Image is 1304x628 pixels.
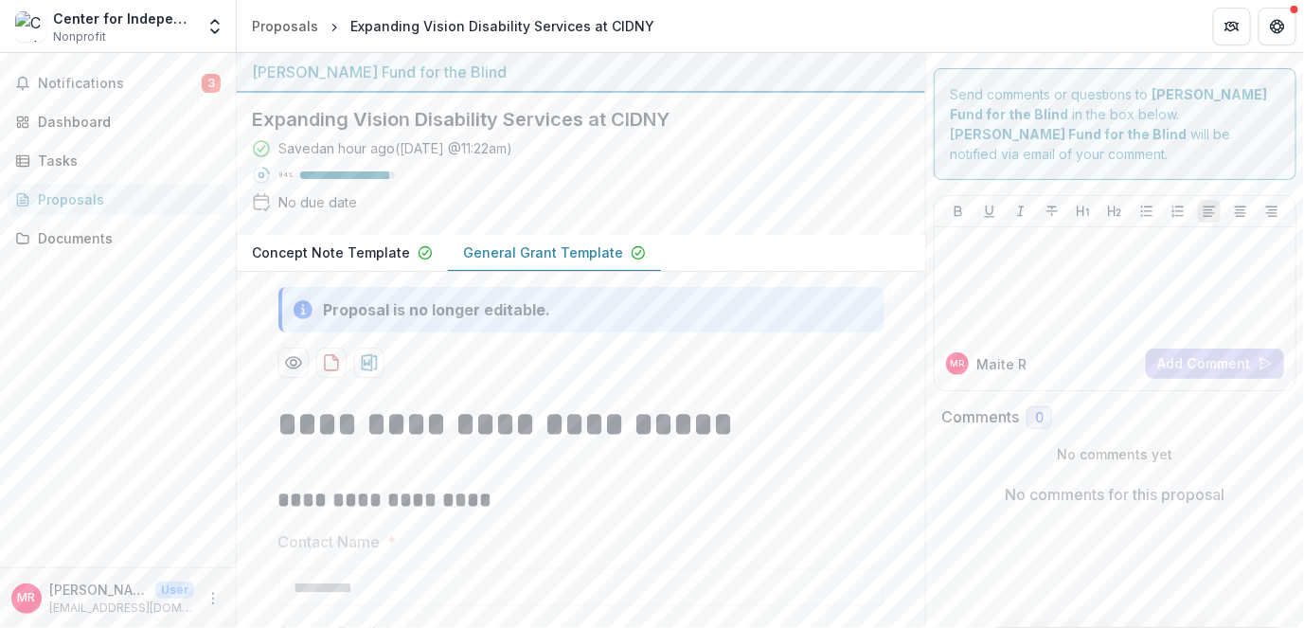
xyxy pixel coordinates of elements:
[278,169,293,182] p: 94 %
[53,28,106,45] span: Nonprofit
[38,112,213,132] div: Dashboard
[976,354,1027,374] p: Maite R
[38,228,213,248] div: Documents
[1041,200,1063,223] button: Strike
[1213,8,1251,45] button: Partners
[1009,200,1032,223] button: Italicize
[49,580,148,600] p: [PERSON_NAME]
[324,298,551,321] div: Proposal is no longer editable.
[53,9,194,28] div: Center for Independence of the Disabled, [US_STATE]
[252,108,880,131] h2: Expanding Vision Disability Services at CIDNY
[202,8,228,45] button: Open entity switcher
[252,61,910,83] div: [PERSON_NAME] Fund for the Blind
[316,348,347,378] button: download-proposal
[950,126,1187,142] strong: [PERSON_NAME] Fund for the Blind
[1167,200,1189,223] button: Ordered List
[155,582,194,599] p: User
[8,184,228,215] a: Proposals
[244,12,662,40] nav: breadcrumb
[951,359,965,368] div: Maite Reyes-Coles
[38,151,213,170] div: Tasks
[8,106,228,137] a: Dashboard
[49,600,194,617] p: [EMAIL_ADDRESS][DOMAIN_NAME]
[252,16,318,36] div: Proposals
[278,192,357,212] div: No due date
[941,444,1289,464] p: No comments yet
[354,348,384,378] button: download-proposal
[350,16,654,36] div: Expanding Vision Disability Services at CIDNY
[202,587,224,610] button: More
[1229,200,1252,223] button: Align Center
[1103,200,1126,223] button: Heading 2
[1259,8,1296,45] button: Get Help
[278,530,381,553] p: Contact Name
[1006,483,1225,506] p: No comments for this proposal
[278,348,309,378] button: Preview 56700948-136c-4129-9687-7414b5e462da-1.pdf
[38,189,213,209] div: Proposals
[1260,200,1283,223] button: Align Right
[947,200,970,223] button: Bold
[463,242,623,262] p: General Grant Template
[15,11,45,42] img: Center for Independence of the Disabled, New York
[1072,200,1095,223] button: Heading 1
[252,242,410,262] p: Concept Note Template
[941,408,1019,426] h2: Comments
[1135,200,1158,223] button: Bullet List
[8,223,228,254] a: Documents
[1198,200,1221,223] button: Align Left
[202,74,221,93] span: 3
[278,138,512,158] div: Saved an hour ago ( [DATE] @ 11:22am )
[18,592,36,604] div: Maite Reyes-Coles
[8,145,228,176] a: Tasks
[244,12,326,40] a: Proposals
[8,68,228,99] button: Notifications3
[1146,349,1284,379] button: Add Comment
[934,68,1296,180] div: Send comments or questions to in the box below. will be notified via email of your comment.
[1035,410,1044,426] span: 0
[978,200,1001,223] button: Underline
[38,76,202,92] span: Notifications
